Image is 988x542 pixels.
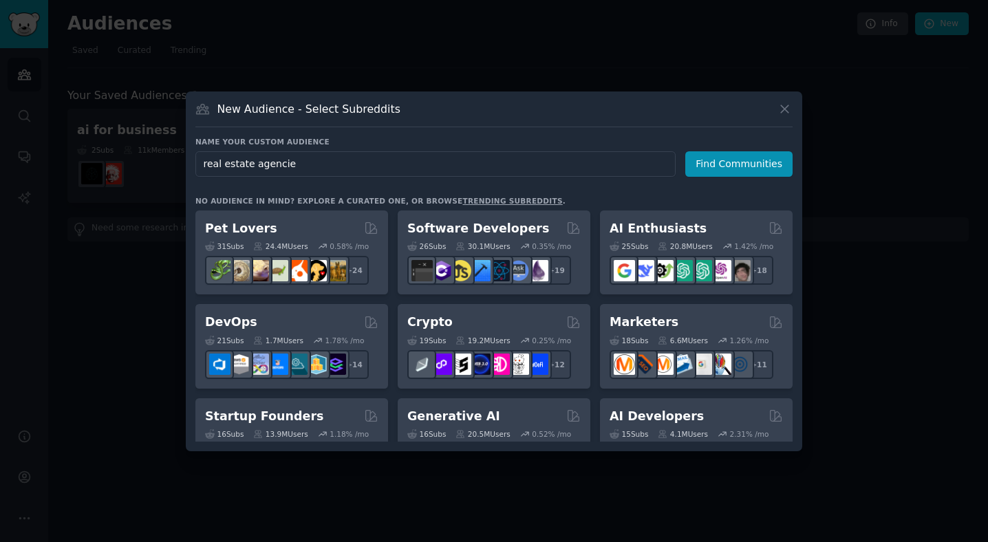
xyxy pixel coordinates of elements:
div: No audience in mind? Explore a curated one, or browse . [195,196,566,206]
img: content_marketing [614,354,635,375]
img: iOSProgramming [469,260,491,281]
div: 19.2M Users [455,336,510,345]
img: DevOpsLinks [267,354,288,375]
h2: AI Enthusiasts [610,220,707,237]
img: herpetology [209,260,230,281]
div: 1.18 % /mo [330,429,369,439]
img: web3 [469,354,491,375]
h2: AI Developers [610,408,704,425]
img: AWS_Certified_Experts [228,354,250,375]
img: cockatiel [286,260,308,281]
h3: Name your custom audience [195,137,793,147]
div: 4.1M Users [658,429,708,439]
h2: Startup Founders [205,408,323,425]
div: 1.78 % /mo [325,336,365,345]
div: 0.35 % /mo [532,241,571,251]
img: bigseo [633,354,654,375]
h2: Pet Lovers [205,220,277,237]
div: 18 Sub s [610,336,648,345]
img: DeepSeek [633,260,654,281]
img: Emailmarketing [672,354,693,375]
img: 0xPolygon [431,354,452,375]
h2: DevOps [205,314,257,331]
div: 16 Sub s [407,429,446,439]
div: + 18 [744,256,773,285]
img: OnlineMarketing [729,354,751,375]
img: PlatformEngineers [325,354,346,375]
div: 15 Sub s [610,429,648,439]
input: Pick a short name, like "Digital Marketers" or "Movie-Goers" [195,151,676,177]
div: 21 Sub s [205,336,244,345]
img: Docker_DevOps [248,354,269,375]
div: 0.58 % /mo [330,241,369,251]
img: CryptoNews [508,354,529,375]
div: + 24 [340,256,369,285]
div: + 14 [340,350,369,379]
img: MarketingResearch [710,354,731,375]
img: csharp [431,260,452,281]
div: 19 Sub s [407,336,446,345]
img: ArtificalIntelligence [729,260,751,281]
img: turtle [267,260,288,281]
img: AskComputerScience [508,260,529,281]
div: + 19 [542,256,571,285]
h2: Software Developers [407,220,549,237]
div: 1.7M Users [253,336,303,345]
a: trending subreddits [462,197,562,205]
div: 26 Sub s [407,241,446,251]
div: 1.42 % /mo [734,241,773,251]
img: elixir [527,260,548,281]
img: ballpython [228,260,250,281]
img: chatgpt_prompts_ [691,260,712,281]
div: + 12 [542,350,571,379]
h3: New Audience - Select Subreddits [217,102,400,116]
img: azuredevops [209,354,230,375]
img: PetAdvice [305,260,327,281]
h2: Crypto [407,314,453,331]
img: reactnative [488,260,510,281]
img: leopardgeckos [248,260,269,281]
div: 6.6M Users [658,336,708,345]
h2: Generative AI [407,408,500,425]
div: 20.8M Users [658,241,712,251]
div: 13.9M Users [253,429,308,439]
img: defiblockchain [488,354,510,375]
img: aws_cdk [305,354,327,375]
img: platformengineering [286,354,308,375]
div: 20.5M Users [455,429,510,439]
div: + 11 [744,350,773,379]
div: 2.31 % /mo [730,429,769,439]
img: OpenAIDev [710,260,731,281]
h2: Marketers [610,314,678,331]
img: ethfinance [411,354,433,375]
img: software [411,260,433,281]
img: learnjavascript [450,260,471,281]
img: googleads [691,354,712,375]
img: chatgpt_promptDesign [672,260,693,281]
div: 25 Sub s [610,241,648,251]
div: 31 Sub s [205,241,244,251]
img: dogbreed [325,260,346,281]
div: 30.1M Users [455,241,510,251]
div: 1.26 % /mo [730,336,769,345]
img: GoogleGeminiAI [614,260,635,281]
div: 0.52 % /mo [532,429,571,439]
div: 16 Sub s [205,429,244,439]
div: 24.4M Users [253,241,308,251]
img: ethstaker [450,354,471,375]
button: Find Communities [685,151,793,177]
img: defi_ [527,354,548,375]
img: AItoolsCatalog [652,260,674,281]
div: 0.25 % /mo [532,336,571,345]
img: AskMarketing [652,354,674,375]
